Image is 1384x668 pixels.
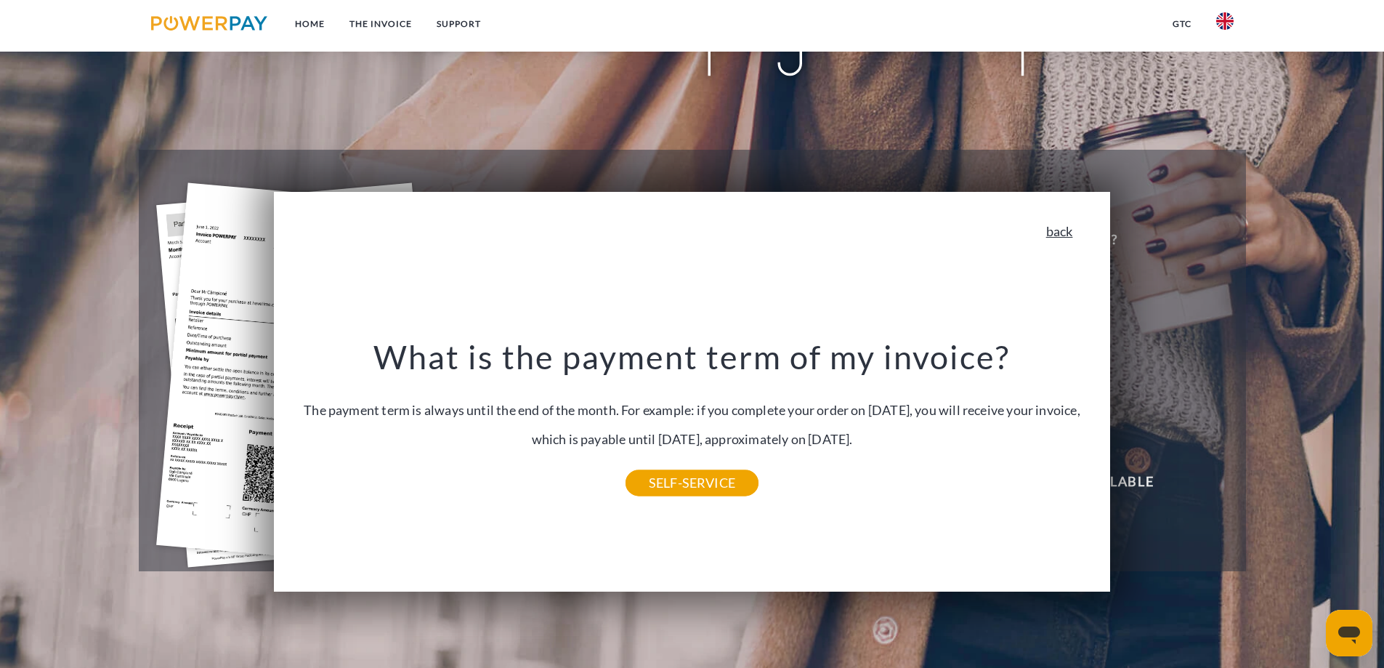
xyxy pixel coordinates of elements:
[424,11,493,37] a: Support
[1326,610,1372,656] iframe: Button to launch messaging window
[337,11,424,37] a: THE INVOICE
[1216,12,1234,30] img: en
[626,470,758,496] a: SELF-SERVICE
[283,11,337,37] a: Home
[1046,225,1073,238] a: back
[1160,11,1204,37] a: GTC
[286,337,1097,483] div: The payment term is always until the end of the month. For example: if you complete your order on...
[286,337,1097,378] h3: What is the payment term of my invoice?
[151,16,268,31] img: logo-powerpay.svg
